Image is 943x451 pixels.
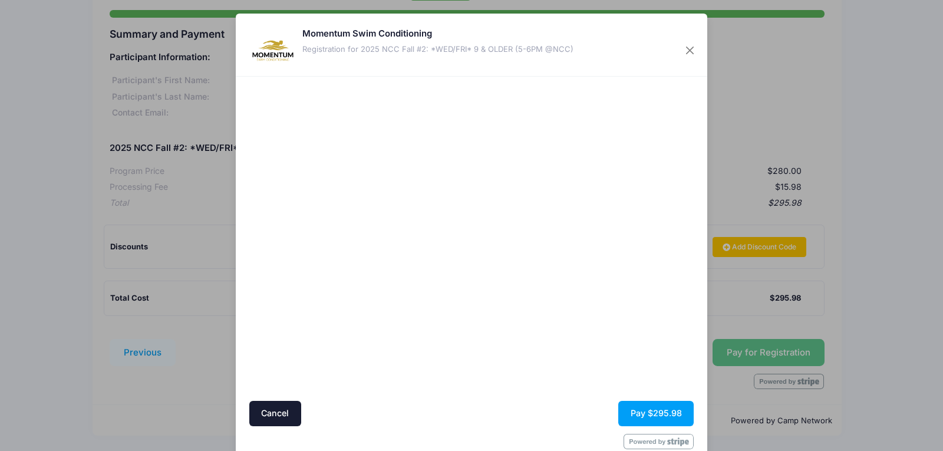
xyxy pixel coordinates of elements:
button: Close [680,40,701,61]
iframe: Google autocomplete suggestions dropdown list [247,210,469,212]
div: Registration for 2025 NCC Fall #2: *WED/FRI* 9 & OLDER (5-6PM @NCC) [302,44,573,55]
button: Pay $295.98 [618,401,694,426]
iframe: Secure address input frame [247,80,469,397]
iframe: Secure payment input frame [475,80,697,295]
h5: Momentum Swim Conditioning [302,27,573,40]
button: Cancel [249,401,301,426]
